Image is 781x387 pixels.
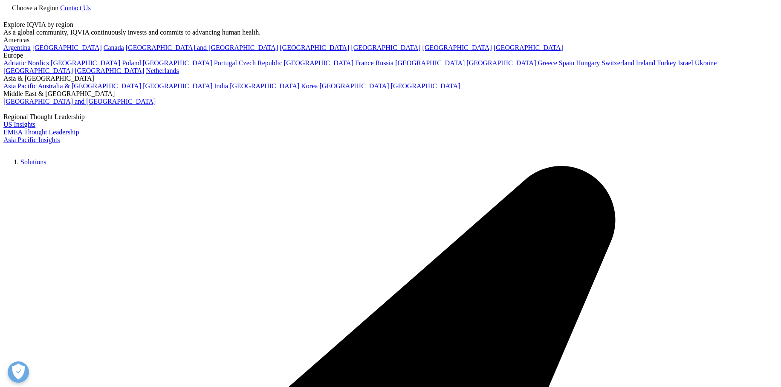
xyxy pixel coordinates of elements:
a: Portugal [214,59,237,67]
a: Greece [538,59,557,67]
button: Open Preferences [8,361,29,383]
a: US Insights [3,121,35,128]
a: [GEOGRAPHIC_DATA] and [GEOGRAPHIC_DATA] [3,98,156,105]
a: Asia Pacific Insights [3,136,60,143]
a: Argentina [3,44,31,51]
a: Korea [301,82,318,90]
a: France [355,59,374,67]
a: Canada [104,44,124,51]
a: Israel [678,59,693,67]
a: [GEOGRAPHIC_DATA] [143,59,212,67]
a: Nordics [27,59,49,67]
div: As a global community, IQVIA continuously invests and commits to advancing human health. [3,29,778,36]
a: [GEOGRAPHIC_DATA] [230,82,299,90]
a: Spain [559,59,574,67]
a: [GEOGRAPHIC_DATA] [3,67,73,74]
a: [GEOGRAPHIC_DATA] [466,59,536,67]
a: Russia [376,59,394,67]
a: Australia & [GEOGRAPHIC_DATA] [38,82,141,90]
div: Americas [3,36,778,44]
a: Solutions [20,158,46,166]
a: [GEOGRAPHIC_DATA] [351,44,420,51]
a: Switzerland [602,59,634,67]
a: Netherlands [146,67,179,74]
a: Ireland [636,59,655,67]
a: [GEOGRAPHIC_DATA] [51,59,120,67]
a: [GEOGRAPHIC_DATA] [32,44,102,51]
a: [GEOGRAPHIC_DATA] [494,44,563,51]
div: Explore IQVIA by region [3,21,778,29]
a: EMEA Thought Leadership [3,128,79,136]
a: Contact Us [60,4,91,12]
div: Asia & [GEOGRAPHIC_DATA] [3,75,778,82]
a: Ukraine [695,59,717,67]
div: Middle East & [GEOGRAPHIC_DATA] [3,90,778,98]
div: Regional Thought Leadership [3,113,778,121]
a: [GEOGRAPHIC_DATA] [143,82,212,90]
span: Choose a Region [12,4,58,12]
a: [GEOGRAPHIC_DATA] [280,44,349,51]
a: Czech Republic [239,59,282,67]
a: [GEOGRAPHIC_DATA] [284,59,353,67]
a: Hungary [576,59,600,67]
a: [GEOGRAPHIC_DATA] [391,82,460,90]
a: [GEOGRAPHIC_DATA] [319,82,389,90]
a: Adriatic [3,59,26,67]
a: [GEOGRAPHIC_DATA] [395,59,465,67]
a: Turkey [657,59,677,67]
a: [GEOGRAPHIC_DATA] [422,44,492,51]
a: [GEOGRAPHIC_DATA] and [GEOGRAPHIC_DATA] [126,44,278,51]
a: Asia Pacific [3,82,37,90]
a: India [214,82,228,90]
div: Europe [3,52,778,59]
a: [GEOGRAPHIC_DATA] [75,67,144,74]
a: Poland [122,59,141,67]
